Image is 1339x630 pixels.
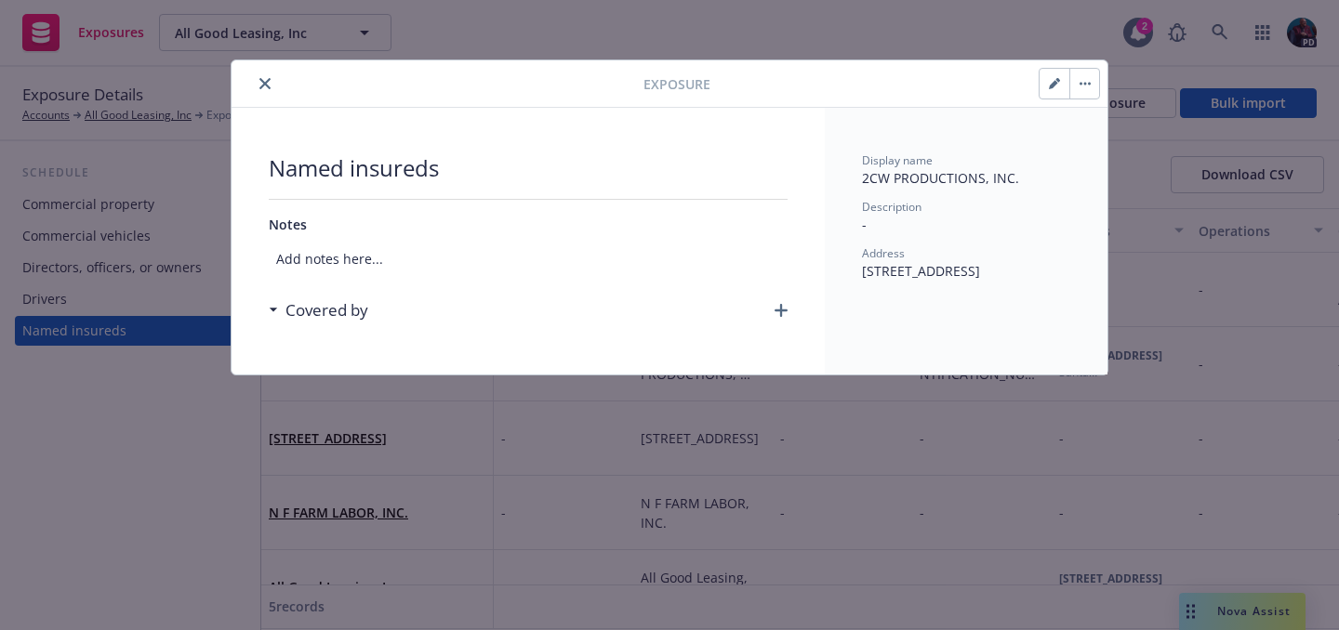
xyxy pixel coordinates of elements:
[269,216,307,233] span: Notes
[862,169,1019,187] span: 2CW PRODUCTIONS, INC.
[862,199,921,215] span: Description
[254,72,276,95] button: close
[269,152,788,184] span: Named insureds
[269,242,788,276] span: Add notes here...
[269,298,368,322] div: Covered by
[285,298,368,322] h3: Covered by
[643,74,710,94] span: Exposure
[862,152,933,168] span: Display name
[862,262,980,280] span: [STREET_ADDRESS]
[862,216,867,233] span: -
[862,245,905,261] span: Address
